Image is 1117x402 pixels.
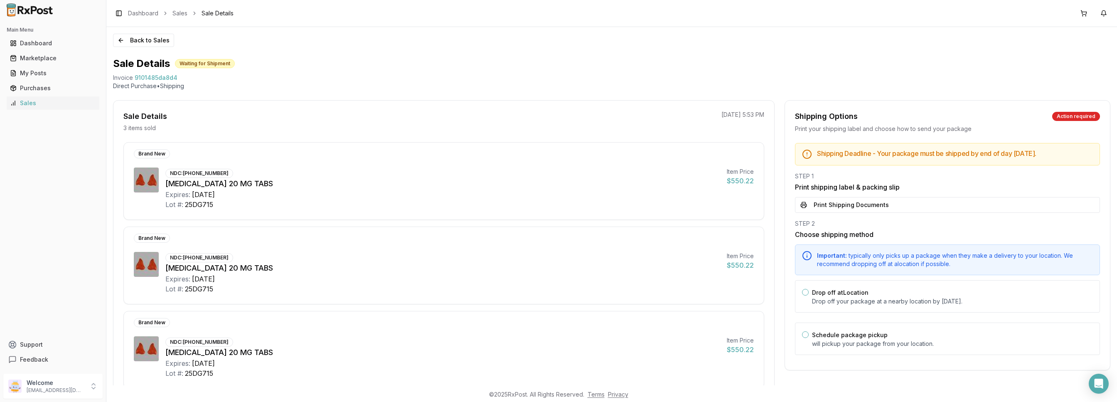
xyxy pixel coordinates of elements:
span: Feedback [20,355,48,364]
div: Marketplace [10,54,96,62]
button: Purchases [3,81,103,95]
nav: breadcrumb [128,9,234,17]
div: $550.22 [727,176,754,186]
a: Terms [588,391,605,398]
div: [MEDICAL_DATA] 20 MG TABS [165,262,720,274]
h3: Choose shipping method [795,229,1100,239]
div: Print your shipping label and choose how to send your package [795,125,1100,133]
div: Lot #: [165,284,183,294]
div: [DATE] [192,274,215,284]
button: Sales [3,96,103,110]
p: will pickup your package from your location. [812,340,1093,348]
a: Sales [172,9,187,17]
button: Print Shipping Documents [795,197,1100,213]
div: Expires: [165,358,190,368]
div: NDC: [PHONE_NUMBER] [165,338,233,347]
div: 25DG715 [185,368,213,378]
div: Brand New [134,318,170,327]
div: STEP 2 [795,219,1100,228]
div: $550.22 [727,260,754,270]
span: Important: [817,252,847,259]
div: typically only picks up a package when they make a delivery to your location. We recommend droppi... [817,252,1093,268]
div: Waiting for Shipment [175,59,235,68]
a: Privacy [608,391,628,398]
img: User avatar [8,380,22,393]
span: 9101485da8d4 [135,74,177,82]
div: NDC: [PHONE_NUMBER] [165,253,233,262]
img: Xarelto 20 MG TABS [134,252,159,277]
button: My Posts [3,67,103,80]
div: [MEDICAL_DATA] 20 MG TABS [165,347,720,358]
a: Dashboard [7,36,99,51]
div: 25DG715 [185,200,213,210]
div: Brand New [134,149,170,158]
div: $550.22 [727,345,754,355]
div: Shipping Options [795,111,858,122]
div: Lot #: [165,200,183,210]
div: Item Price [727,168,754,176]
a: Sales [7,96,99,111]
div: [DATE] [192,190,215,200]
div: Open Intercom Messenger [1089,374,1109,394]
button: Support [3,337,103,352]
div: Sales [10,99,96,107]
div: Dashboard [10,39,96,47]
h3: Print shipping label & packing slip [795,182,1100,192]
button: Feedback [3,352,103,367]
img: Xarelto 20 MG TABS [134,168,159,192]
div: [MEDICAL_DATA] 20 MG TABS [165,178,720,190]
div: Item Price [727,336,754,345]
a: Marketplace [7,51,99,66]
p: Direct Purchase • Shipping [113,82,1110,90]
div: Sale Details [123,111,167,122]
p: 3 items sold [123,124,156,132]
h5: Shipping Deadline - Your package must be shipped by end of day [DATE] . [817,150,1093,157]
p: [DATE] 5:53 PM [721,111,764,119]
div: Expires: [165,274,190,284]
p: [EMAIL_ADDRESS][DOMAIN_NAME] [27,387,84,394]
div: NDC: [PHONE_NUMBER] [165,169,233,178]
div: Invoice [113,74,133,82]
div: [DATE] [192,358,215,368]
div: Purchases [10,84,96,92]
div: 25DG715 [185,284,213,294]
label: Drop off at Location [812,289,869,296]
div: Lot #: [165,368,183,378]
p: Drop off your package at a nearby location by [DATE] . [812,297,1093,306]
img: RxPost Logo [3,3,57,17]
p: Welcome [27,379,84,387]
div: Brand New [134,234,170,243]
div: My Posts [10,69,96,77]
a: Dashboard [128,9,158,17]
span: Sale Details [202,9,234,17]
img: Xarelto 20 MG TABS [134,336,159,361]
label: Schedule package pickup [812,331,888,338]
button: Dashboard [3,37,103,50]
a: My Posts [7,66,99,81]
h1: Sale Details [113,57,170,70]
div: STEP 1 [795,172,1100,180]
div: Action required [1052,112,1100,121]
div: Item Price [727,252,754,260]
div: Expires: [165,190,190,200]
a: Purchases [7,81,99,96]
button: Marketplace [3,52,103,65]
button: Back to Sales [113,34,174,47]
h2: Main Menu [7,27,99,33]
